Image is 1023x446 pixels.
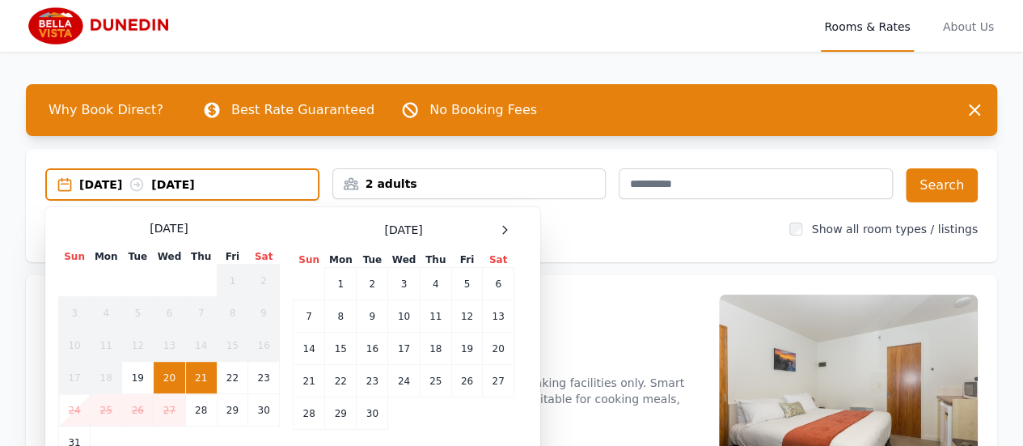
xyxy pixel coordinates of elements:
[420,300,451,333] td: 11
[420,333,451,365] td: 18
[325,333,357,365] td: 15
[483,300,514,333] td: 13
[357,333,388,365] td: 16
[451,365,482,397] td: 26
[122,329,154,362] td: 12
[59,297,91,329] td: 3
[429,100,537,120] p: No Booking Fees
[154,329,185,362] td: 13
[91,249,122,265] th: Mon
[217,394,247,427] td: 29
[154,394,185,427] td: 27
[185,362,217,394] td: 21
[483,333,514,365] td: 20
[388,333,420,365] td: 17
[91,362,122,394] td: 18
[248,297,280,329] td: 9
[388,365,420,397] td: 24
[122,297,154,329] td: 5
[185,329,217,362] td: 14
[150,220,188,236] span: [DATE]
[357,253,388,268] th: Tue
[294,397,325,430] td: 28
[248,329,280,362] td: 16
[26,6,181,45] img: Bella Vista Dunedin
[906,168,978,202] button: Search
[333,176,606,192] div: 2 adults
[122,394,154,427] td: 26
[384,222,422,238] span: [DATE]
[325,300,357,333] td: 8
[217,329,247,362] td: 15
[36,94,176,126] span: Why Book Direct?
[217,362,247,394] td: 22
[294,253,325,268] th: Sun
[185,394,217,427] td: 28
[91,329,122,362] td: 11
[91,394,122,427] td: 25
[325,268,357,300] td: 1
[451,268,482,300] td: 5
[325,253,357,268] th: Mon
[59,249,91,265] th: Sun
[483,268,514,300] td: 6
[451,253,482,268] th: Fri
[325,365,357,397] td: 22
[388,300,420,333] td: 10
[122,362,154,394] td: 19
[217,265,247,297] td: 1
[294,300,325,333] td: 7
[154,249,185,265] th: Wed
[217,297,247,329] td: 8
[294,333,325,365] td: 14
[248,265,280,297] td: 2
[451,300,482,333] td: 12
[325,397,357,430] td: 29
[388,253,420,268] th: Wed
[420,253,451,268] th: Thu
[122,249,154,265] th: Tue
[248,394,280,427] td: 30
[231,100,374,120] p: Best Rate Guaranteed
[59,362,91,394] td: 17
[185,297,217,329] td: 7
[217,249,247,265] th: Fri
[420,268,451,300] td: 4
[812,223,978,236] label: Show all room types / listings
[357,397,388,430] td: 30
[357,268,388,300] td: 2
[59,329,91,362] td: 10
[91,297,122,329] td: 4
[248,249,280,265] th: Sat
[59,394,91,427] td: 24
[483,253,514,268] th: Sat
[388,268,420,300] td: 3
[357,365,388,397] td: 23
[185,249,217,265] th: Thu
[420,365,451,397] td: 25
[248,362,280,394] td: 23
[154,297,185,329] td: 6
[357,300,388,333] td: 9
[154,362,185,394] td: 20
[483,365,514,397] td: 27
[294,365,325,397] td: 21
[79,176,318,193] div: [DATE] [DATE]
[451,333,482,365] td: 19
